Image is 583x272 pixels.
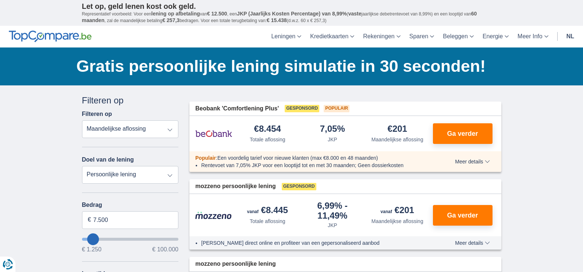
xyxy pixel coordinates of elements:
[195,211,232,219] img: product.pl.alt Mozzeno
[195,124,232,143] img: product.pl.alt Beobank
[82,247,102,252] span: € 1.250
[348,11,362,17] span: vaste
[82,238,179,241] input: wantToBorrow
[82,11,477,23] span: 60 maanden
[306,26,359,47] a: Kredietkaarten
[405,26,439,47] a: Sparen
[381,206,414,216] div: €201
[372,136,423,143] div: Maandelijkse aflossing
[77,55,501,78] h1: Gratis persoonlijke lening simulatie in 30 seconden!
[478,26,513,47] a: Energie
[201,239,428,247] li: [PERSON_NAME] direct online en profiteer van een gepersonaliseerd aanbod
[82,2,501,11] p: Let op, geld lenen kost ook geld.
[195,155,216,161] span: Populair
[82,11,501,24] p: Representatief voorbeeld: Voor een van , een ( jaarlijkse debetrentevoet van 8,99%) en een loopti...
[282,183,316,190] span: Gesponsord
[82,202,179,208] label: Bedrag
[195,260,276,268] span: mozzeno persoonlijke lening
[217,155,378,161] span: Een voordelig tarief voor nieuwe klanten (max €8.000 en 48 maanden)
[88,216,91,224] span: €
[285,105,319,112] span: Gesponsord
[247,206,288,216] div: €8.445
[195,182,276,191] span: mozzeno persoonlijke lening
[388,124,407,134] div: €201
[82,156,134,163] label: Doel van de lening
[152,247,178,252] span: € 100.000
[320,124,345,134] div: 7,05%
[267,17,287,23] span: € 15.438
[372,218,423,225] div: Maandelijkse aflossing
[455,240,490,245] span: Meer details
[250,136,285,143] div: Totale aflossing
[254,124,281,134] div: €8.454
[207,11,227,17] span: € 12.500
[250,218,285,225] div: Totale aflossing
[562,26,579,47] a: nl
[303,201,362,220] div: 6,99%
[455,159,490,164] span: Meer details
[201,162,428,169] li: Rentevoet van 7,05% JKP voor een looptijd tot en met 30 maanden; Geen dossierkosten
[438,26,478,47] a: Beleggen
[433,123,493,144] button: Ga verder
[449,159,495,165] button: Meer details
[513,26,553,47] a: Meer Info
[328,136,337,143] div: JKP
[433,205,493,226] button: Ga verder
[324,105,349,112] span: Populair
[237,11,347,17] span: JKP (Jaarlijks Kosten Percentage) van 8,99%
[267,26,306,47] a: Leningen
[328,222,337,229] div: JKP
[449,240,495,246] button: Meer details
[195,105,279,113] span: Beobank 'Comfortlening Plus'
[189,154,434,162] div: :
[82,111,112,117] label: Filteren op
[447,212,478,219] span: Ga verder
[151,11,200,17] span: lening op afbetaling
[9,31,92,42] img: TopCompare
[447,130,478,137] span: Ga verder
[359,26,405,47] a: Rekeningen
[82,94,179,107] div: Filteren op
[162,17,179,23] span: € 257,3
